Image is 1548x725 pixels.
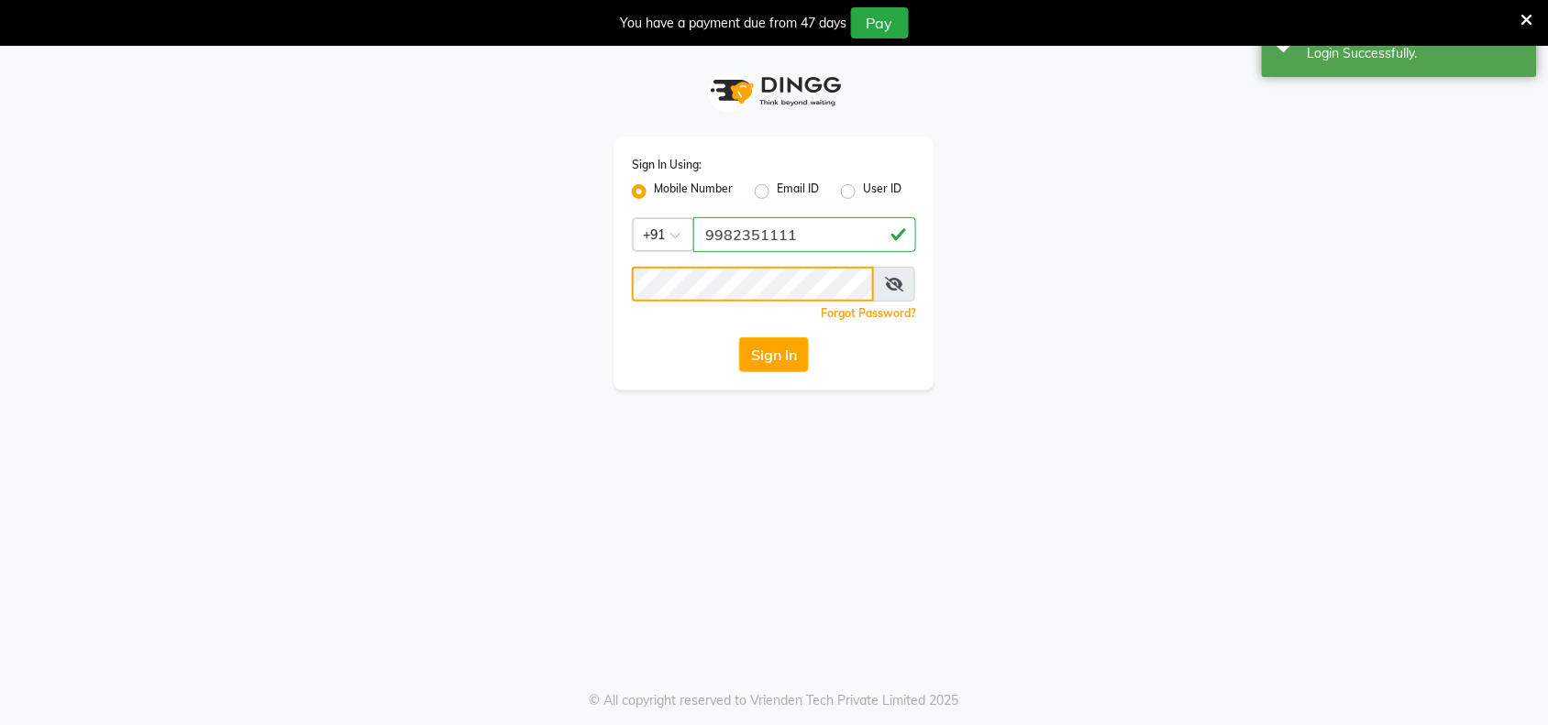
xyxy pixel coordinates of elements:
a: Forgot Password? [821,306,916,320]
button: Pay [851,7,909,38]
label: Mobile Number [654,181,733,203]
div: You have a payment due from 47 days [621,14,847,33]
label: Email ID [777,181,819,203]
input: Username [632,267,874,302]
label: User ID [863,181,901,203]
input: Username [693,217,916,252]
label: Sign In Using: [632,157,702,173]
button: Sign In [739,337,809,372]
div: Login Successfully. [1308,44,1523,63]
img: logo1.svg [701,64,847,118]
